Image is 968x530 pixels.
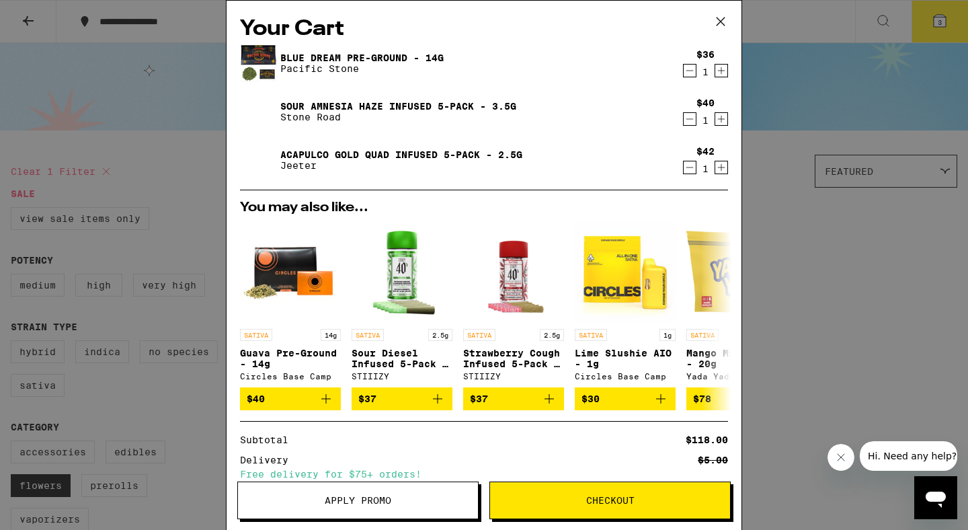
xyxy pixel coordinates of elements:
button: Add to bag [240,387,341,410]
p: Stone Road [280,112,516,122]
div: 1 [696,67,715,77]
button: Add to bag [352,387,452,410]
p: SATIVA [575,329,607,341]
span: Apply Promo [325,496,391,505]
span: $78 [693,393,711,404]
h2: You may also like... [240,201,728,215]
div: Circles Base Camp [575,372,676,381]
div: 1 [696,163,715,174]
span: $40 [247,393,265,404]
div: 1 [696,115,715,126]
button: Add to bag [463,387,564,410]
img: Sour Amnesia Haze Infused 5-Pack - 3.5g [240,93,278,130]
iframe: Button to launch messaging window [914,476,957,519]
div: Delivery [240,455,298,465]
p: Sour Diesel Infused 5-Pack - 2.5g [352,348,452,369]
p: SATIVA [463,329,495,341]
p: Pacific Stone [280,63,444,74]
div: Subtotal [240,435,298,445]
div: $118.00 [686,435,728,445]
div: $5.00 [698,455,728,465]
div: $40 [696,98,715,108]
div: Yada Yada [686,372,787,381]
iframe: Close message [828,444,854,471]
div: Free delivery for $75+ orders! [240,469,728,479]
div: $36 [696,49,715,60]
img: Yada Yada - Mango Mintality - 20g [686,221,787,322]
p: SATIVA [352,329,384,341]
a: Blue Dream Pre-Ground - 14g [280,52,444,63]
img: Circles Base Camp - Lime Slushie AIO - 1g [575,221,676,322]
a: Open page for Strawberry Cough Infused 5-Pack - 2.5g from STIIIZY [463,221,564,387]
span: $37 [358,393,376,404]
p: Mango Mintality - 20g [686,348,787,369]
p: 2.5g [540,329,564,341]
a: Sour Amnesia Haze Infused 5-Pack - 3.5g [280,101,516,112]
img: Blue Dream Pre-Ground - 14g [240,44,278,82]
button: Increment [715,112,728,126]
p: SATIVA [686,329,719,341]
p: SATIVA [240,329,272,341]
button: Add to bag [686,387,787,410]
button: Decrement [683,112,696,126]
button: Increment [715,161,728,174]
a: Acapulco Gold Quad Infused 5-Pack - 2.5g [280,149,522,160]
a: Open page for Mango Mintality - 20g from Yada Yada [686,221,787,387]
button: Apply Promo [237,482,479,519]
div: $42 [696,146,715,157]
p: Guava Pre-Ground - 14g [240,348,341,369]
iframe: Message from company [860,441,957,471]
a: Open page for Lime Slushie AIO - 1g from Circles Base Camp [575,221,676,387]
p: Strawberry Cough Infused 5-Pack - 2.5g [463,348,564,369]
img: Acapulco Gold Quad Infused 5-Pack - 2.5g [240,141,278,179]
p: Jeeter [280,160,522,171]
span: $30 [581,393,600,404]
button: Checkout [489,482,731,519]
img: STIIIZY - Sour Diesel Infused 5-Pack - 2.5g [352,221,452,322]
img: STIIIZY - Strawberry Cough Infused 5-Pack - 2.5g [463,221,564,322]
h2: Your Cart [240,14,728,44]
div: STIIIZY [463,372,564,381]
a: Open page for Guava Pre-Ground - 14g from Circles Base Camp [240,221,341,387]
a: Open page for Sour Diesel Infused 5-Pack - 2.5g from STIIIZY [352,221,452,387]
span: Checkout [586,496,635,505]
button: Add to bag [575,387,676,410]
p: 14g [321,329,341,341]
span: $37 [470,393,488,404]
button: Decrement [683,64,696,77]
p: 1g [659,329,676,341]
button: Increment [715,64,728,77]
img: Circles Base Camp - Guava Pre-Ground - 14g [240,221,341,322]
div: STIIIZY [352,372,452,381]
button: Decrement [683,161,696,174]
div: Circles Base Camp [240,372,341,381]
p: Lime Slushie AIO - 1g [575,348,676,369]
p: 2.5g [428,329,452,341]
